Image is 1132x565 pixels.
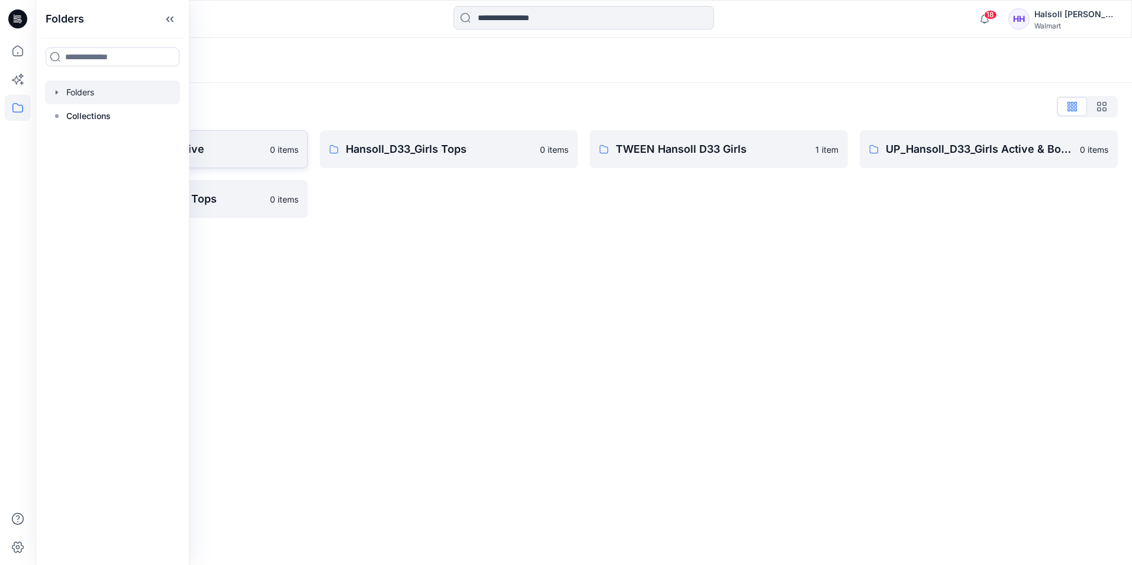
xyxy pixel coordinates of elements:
p: 1 item [815,143,838,156]
a: Hansoll_D33_Girls Tops0 items [320,130,578,168]
p: Collections [66,109,111,123]
a: UP_Hansoll_D33_Girls Active & Bottoms0 items [860,130,1118,168]
p: Hansoll_D33_Girls Tops [346,141,533,158]
p: UP_Hansoll_D33_Girls Active & Bottoms [886,141,1073,158]
a: TWEEN Hansoll D33 Girls1 item [590,130,848,168]
div: Halsoll [PERSON_NAME] Girls Design Team [1034,7,1117,21]
p: 0 items [270,193,298,206]
p: 0 items [270,143,298,156]
div: HH [1008,8,1030,30]
div: Walmart [1034,21,1117,30]
p: 0 items [1080,143,1108,156]
p: TWEEN Hansoll D33 Girls [616,141,808,158]
span: 18 [984,10,997,20]
p: 0 items [540,143,568,156]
